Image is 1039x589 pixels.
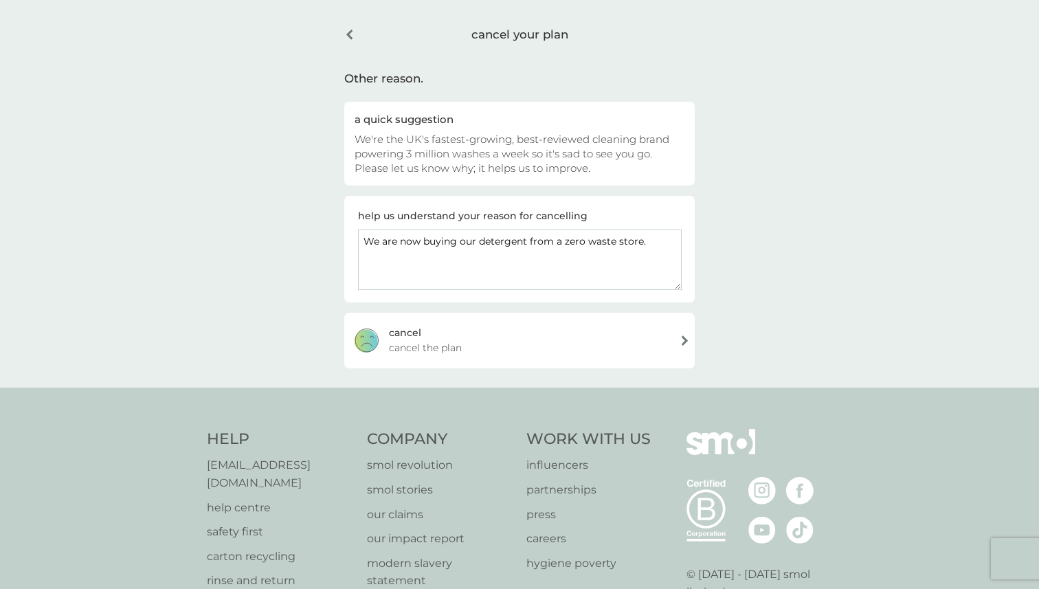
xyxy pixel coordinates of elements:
[748,516,776,544] img: visit the smol Youtube page
[686,429,755,476] img: smol
[367,530,513,548] a: our impact report
[526,530,651,548] a: careers
[367,429,513,450] h4: Company
[358,230,682,290] textarea: We are now buying our detergent from a zero waste store.
[526,555,651,573] a: hygiene poverty
[786,516,814,544] img: visit the smol Tiktok page
[207,499,353,517] a: help centre
[344,69,695,88] div: Other reason.
[207,548,353,566] a: carton recycling
[389,325,421,340] div: cancel
[207,456,353,491] a: [EMAIL_ADDRESS][DOMAIN_NAME]
[207,429,353,450] h4: Help
[748,477,776,504] img: visit the smol Instagram page
[355,133,669,175] span: We're the UK's fastest-growing, best-reviewed cleaning brand powering 3 million washes a week so ...
[367,481,513,499] a: smol stories
[526,481,651,499] a: partnerships
[786,477,814,504] img: visit the smol Facebook page
[344,17,695,52] div: cancel your plan
[526,456,651,474] a: influencers
[355,112,684,126] div: a quick suggestion
[358,208,588,223] div: help us understand your reason for cancelling
[367,506,513,524] a: our claims
[367,456,513,474] a: smol revolution
[389,340,462,355] span: cancel the plan
[207,523,353,541] a: safety first
[526,429,651,450] h4: Work With Us
[526,506,651,524] a: press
